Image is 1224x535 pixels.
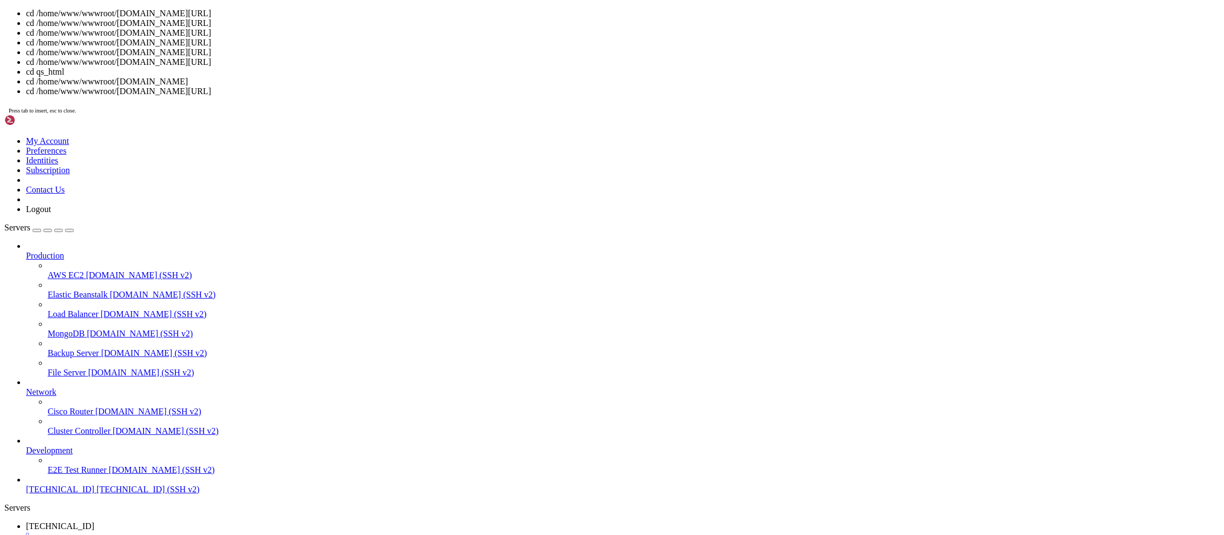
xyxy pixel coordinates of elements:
span: AWS EC2 [48,270,84,280]
li: cd /home/www/wwwroot/[DOMAIN_NAME][URL] [26,48,1220,57]
a: Development [26,446,1220,455]
span: [DOMAIN_NAME] (SSH v2) [113,426,219,435]
span: Production [26,251,64,260]
li: AWS EC2 [DOMAIN_NAME] (SSH v2) [48,261,1220,280]
div: (29, 1) [136,14,141,23]
li: Development [26,436,1220,475]
span: Network [26,387,56,397]
a: MongoDB [DOMAIN_NAME] (SSH v2) [48,329,1220,339]
a: Contact Us [26,185,65,194]
span: MongoDB [48,329,84,338]
span: [DOMAIN_NAME] (SSH v2) [101,309,207,319]
a: File Server [DOMAIN_NAME] (SSH v2) [48,368,1220,378]
a: Production [26,251,1220,261]
a: Cluster Controller [DOMAIN_NAME] (SSH v2) [48,426,1220,436]
span: [DOMAIN_NAME] (SSH v2) [87,329,193,338]
span: [TECHNICAL_ID] (SSH v2) [96,485,199,494]
li: cd /home/www/wwwroot/[DOMAIN_NAME][URL] [26,87,1220,96]
li: cd /home/www/wwwroot/[DOMAIN_NAME][URL] [26,57,1220,67]
a: Logout [26,204,51,214]
li: Production [26,241,1220,378]
span: Press tab to insert, esc to close. [9,108,76,114]
span: [TECHNICAL_ID] [26,485,94,494]
li: Cisco Router [DOMAIN_NAME] (SSH v2) [48,397,1220,417]
span: Development [26,446,73,455]
li: cd /home/www/wwwroot/[DOMAIN_NAME][URL] [26,9,1220,18]
a: Identities [26,156,58,165]
li: cd /home/www/wwwroot/[DOMAIN_NAME][URL] [26,18,1220,28]
li: cd qs_html [26,67,1220,77]
span: Cluster Controller [48,426,110,435]
span: E2E Test Runner [48,465,107,474]
a: Cisco Router [DOMAIN_NAME] (SSH v2) [48,407,1220,417]
span: [DOMAIN_NAME] (SSH v2) [88,368,194,377]
a: Elastic Beanstalk [DOMAIN_NAME] (SSH v2) [48,290,1220,300]
li: cd /home/www/wwwroot/[DOMAIN_NAME][URL] [26,38,1220,48]
li: E2E Test Runner [DOMAIN_NAME] (SSH v2) [48,455,1220,475]
span: [TECHNICAL_ID] [26,521,94,531]
a: AWS EC2 [DOMAIN_NAME] (SSH v2) [48,270,1220,280]
li: Cluster Controller [DOMAIN_NAME] (SSH v2) [48,417,1220,436]
x-row: Last login: [DATE] from [TECHNICAL_ID] [4,4,1083,14]
span: Servers [4,223,30,232]
a: E2E Test Runner [DOMAIN_NAME] (SSH v2) [48,465,1220,475]
span: [DOMAIN_NAME] (SSH v2) [101,348,207,358]
a: Network [26,387,1220,397]
li: Backup Server [DOMAIN_NAME] (SSH v2) [48,339,1220,358]
a: [TECHNICAL_ID] [TECHNICAL_ID] (SSH v2) [26,485,1220,494]
a: Subscription [26,166,70,175]
li: cd /home/www/wwwroot/[DOMAIN_NAME][URL] [26,28,1220,38]
a: Servers [4,223,74,232]
a: Preferences [26,146,67,155]
div: Servers [4,503,1220,513]
li: [TECHNICAL_ID] [TECHNICAL_ID] (SSH v2) [26,475,1220,494]
span: [DOMAIN_NAME] (SSH v2) [110,290,216,299]
li: MongoDB [DOMAIN_NAME] (SSH v2) [48,319,1220,339]
span: Load Balancer [48,309,99,319]
span: File Server [48,368,86,377]
x-row: [root@104-250-130-146 ~]# cd [4,14,1083,23]
li: Load Balancer [DOMAIN_NAME] (SSH v2) [48,300,1220,319]
img: Shellngn [4,115,67,126]
a: Backup Server [DOMAIN_NAME] (SSH v2) [48,348,1220,358]
li: cd /home/www/wwwroot/[DOMAIN_NAME] [26,77,1220,87]
li: Network [26,378,1220,436]
span: Cisco Router [48,407,93,416]
li: Elastic Beanstalk [DOMAIN_NAME] (SSH v2) [48,280,1220,300]
a: Load Balancer [DOMAIN_NAME] (SSH v2) [48,309,1220,319]
li: File Server [DOMAIN_NAME] (SSH v2) [48,358,1220,378]
span: [DOMAIN_NAME] (SSH v2) [86,270,192,280]
span: [DOMAIN_NAME] (SSH v2) [109,465,215,474]
span: [DOMAIN_NAME] (SSH v2) [95,407,201,416]
a: My Account [26,136,69,146]
span: Backup Server [48,348,99,358]
span: Elastic Beanstalk [48,290,108,299]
